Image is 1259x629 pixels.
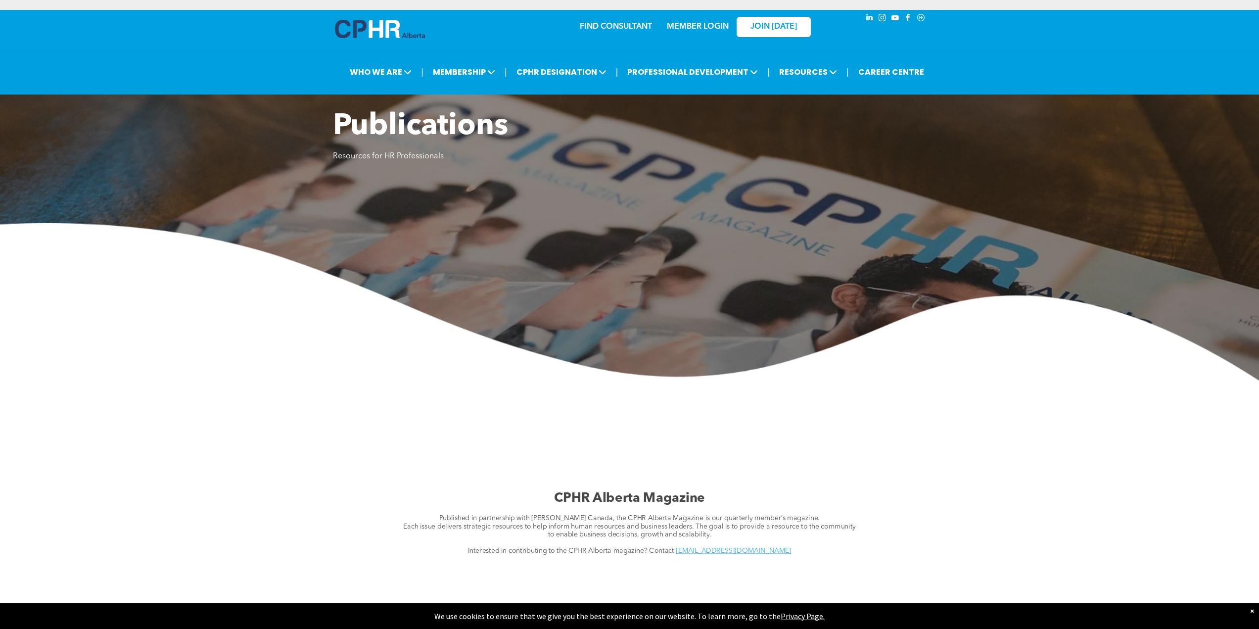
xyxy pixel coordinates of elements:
span: WHO WE ARE [347,63,415,81]
a: CAREER CENTRE [855,63,927,81]
span: MEMBERSHIP [430,63,498,81]
li: | [767,62,770,82]
a: FIND CONSULTANT [580,23,652,31]
a: [EMAIL_ADDRESS][DOMAIN_NAME] [676,548,791,555]
li: | [616,62,618,82]
span: Publications [333,112,508,142]
a: facebook [903,12,914,26]
a: Privacy Page. [781,611,825,621]
a: youtube [890,12,901,26]
a: instagram [877,12,888,26]
li: | [505,62,507,82]
span: CPHR Alberta Magazine [554,491,705,504]
span: Published in partnership with [PERSON_NAME] Canada, the CPHR Alberta Magazine is our quarterly me... [439,515,820,522]
a: MEMBER LOGIN [667,23,729,31]
span: PROFESSIONAL DEVELOPMENT [624,63,761,81]
span: Resources for HR Professionals [333,152,444,160]
span: JOIN [DATE] [750,22,797,32]
img: A blue and white logo for cp alberta [335,20,425,38]
span: Each issue delivers strategic resources to help inform human resources and business leaders. The ... [403,523,856,538]
a: JOIN [DATE] [737,17,811,37]
li: | [846,62,849,82]
span: RESOURCES [776,63,840,81]
div: Dismiss notification [1250,606,1254,616]
a: Social network [916,12,927,26]
li: | [421,62,423,82]
span: Interested in contributing to the CPHR Alberta magazine? Contact [468,548,674,555]
span: CPHR DESIGNATION [513,63,609,81]
a: linkedin [864,12,875,26]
